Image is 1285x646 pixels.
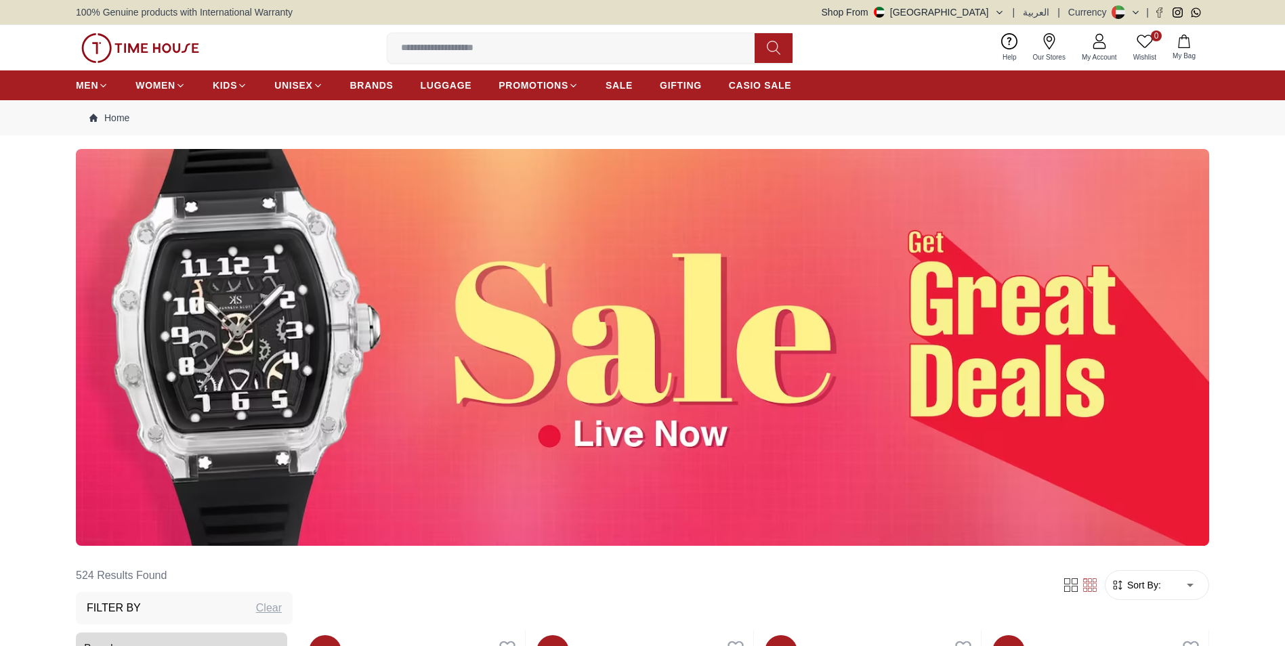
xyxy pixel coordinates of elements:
[1028,52,1071,62] span: Our Stores
[350,73,394,98] a: BRANDS
[87,600,141,616] h3: Filter By
[1057,5,1060,19] span: |
[1167,51,1201,61] span: My Bag
[660,79,702,92] span: GIFTING
[1076,52,1122,62] span: My Account
[1128,52,1162,62] span: Wishlist
[76,559,293,592] h6: 524 Results Found
[76,100,1209,135] nav: Breadcrumb
[421,73,472,98] a: LUGGAGE
[76,73,108,98] a: MEN
[1013,5,1015,19] span: |
[274,79,312,92] span: UNISEX
[76,79,98,92] span: MEN
[213,73,247,98] a: KIDS
[89,111,129,125] a: Home
[729,73,792,98] a: CASIO SALE
[213,79,237,92] span: KIDS
[729,79,792,92] span: CASIO SALE
[76,149,1209,546] img: ...
[81,33,199,63] img: ...
[1191,7,1201,18] a: Whatsapp
[1151,30,1162,41] span: 0
[274,73,322,98] a: UNISEX
[606,79,633,92] span: SALE
[1173,7,1183,18] a: Instagram
[76,5,293,19] span: 100% Genuine products with International Warranty
[1125,30,1164,65] a: 0Wishlist
[1146,5,1149,19] span: |
[1111,578,1161,592] button: Sort By:
[1023,5,1049,19] button: العربية
[874,7,885,18] img: United Arab Emirates
[994,30,1025,65] a: Help
[1068,5,1112,19] div: Currency
[997,52,1022,62] span: Help
[421,79,472,92] span: LUGGAGE
[1025,30,1074,65] a: Our Stores
[660,73,702,98] a: GIFTING
[1124,578,1161,592] span: Sort By:
[822,5,1005,19] button: Shop From[GEOGRAPHIC_DATA]
[499,79,568,92] span: PROMOTIONS
[1164,32,1204,64] button: My Bag
[606,73,633,98] a: SALE
[135,73,186,98] a: WOMEN
[350,79,394,92] span: BRANDS
[135,79,175,92] span: WOMEN
[499,73,578,98] a: PROMOTIONS
[256,600,282,616] div: Clear
[1154,7,1164,18] a: Facebook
